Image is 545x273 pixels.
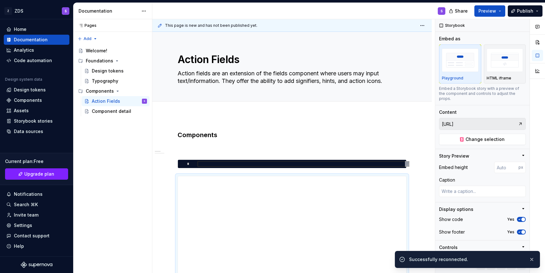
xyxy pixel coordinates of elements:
[92,108,131,114] div: Component detail
[442,76,463,81] p: Playground
[4,126,69,136] a: Data sources
[439,109,457,115] div: Content
[82,76,149,86] a: Typography
[76,46,149,56] a: Welcome!
[14,37,48,43] div: Documentation
[478,8,496,14] span: Preview
[4,189,69,199] button: Notifications
[517,8,533,14] span: Publish
[439,206,473,212] div: Display options
[14,26,26,32] div: Home
[487,76,511,81] p: HTML iframe
[82,106,149,116] a: Component detail
[466,136,505,142] span: Change selection
[4,210,69,220] a: Invite team
[442,49,478,72] img: placeholder
[86,58,113,64] div: Foundations
[76,56,149,66] div: Foundations
[474,5,505,17] button: Preview
[65,9,67,14] div: S
[14,191,43,197] div: Notifications
[14,47,34,53] div: Analytics
[14,243,24,249] div: Help
[76,23,97,28] div: Pages
[24,171,54,177] span: Upgrade plan
[4,116,69,126] a: Storybook stories
[455,8,468,14] span: Share
[14,233,50,239] div: Contact support
[5,158,68,165] div: Current plan : Free
[86,88,114,94] div: Components
[446,5,472,17] button: Share
[14,87,46,93] div: Design tokens
[84,36,91,41] span: Add
[439,153,469,159] div: Story Preview
[439,206,526,212] button: Display options
[14,201,38,208] div: Search ⌘K
[92,68,124,74] div: Design tokens
[439,86,526,101] div: Embed a Storybook story with a preview of the component and controls to adjust the props.
[4,231,69,241] button: Contact support
[14,212,38,218] div: Invite team
[176,52,405,67] textarea: Action Fields
[439,36,460,42] div: Embed as
[165,23,257,28] span: This page is new and has not been published yet.
[4,106,69,116] a: Assets
[439,164,468,171] div: Embed height
[21,262,52,268] svg: Supernova Logo
[4,95,69,105] a: Components
[4,35,69,45] a: Documentation
[76,34,99,43] button: Add
[4,24,69,34] a: Home
[5,168,68,180] button: Upgrade plan
[4,200,69,210] button: Search ⌘K
[484,44,526,84] button: placeholderHTML iframe
[14,222,32,229] div: Settings
[15,8,23,14] div: ZDS
[507,229,514,235] label: Yes
[439,44,481,84] button: placeholderPlayground
[519,165,523,170] p: px
[4,7,12,15] div: Z
[4,220,69,230] a: Settings
[14,107,29,114] div: Assets
[507,217,514,222] label: Yes
[14,118,53,124] div: Storybook stories
[4,85,69,95] a: Design tokens
[508,5,542,17] button: Publish
[176,68,405,86] textarea: Action fields are an extension of the fields component where users may input text/information. Th...
[82,96,149,106] a: Action FieldsS
[14,97,42,103] div: Components
[178,131,407,139] h3: Components
[439,177,455,183] div: Caption
[439,153,526,159] button: Story Preview
[14,57,52,64] div: Code automation
[92,98,120,104] div: Action Fields
[439,134,526,145] button: Change selection
[487,49,523,72] img: placeholder
[144,98,145,104] div: S
[79,8,138,14] div: Documentation
[82,66,149,76] a: Design tokens
[4,55,69,66] a: Code automation
[76,86,149,96] div: Components
[14,128,43,135] div: Data sources
[439,216,463,223] div: Show code
[76,46,149,116] div: Page tree
[5,77,42,82] div: Design system data
[92,78,118,84] div: Typography
[441,9,443,14] div: S
[409,256,524,263] div: Successfully reconnected.
[494,162,519,173] input: Auto
[1,4,72,18] button: ZZDSS
[4,241,69,251] button: Help
[439,229,465,235] div: Show footer
[4,45,69,55] a: Analytics
[86,48,107,54] div: Welcome!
